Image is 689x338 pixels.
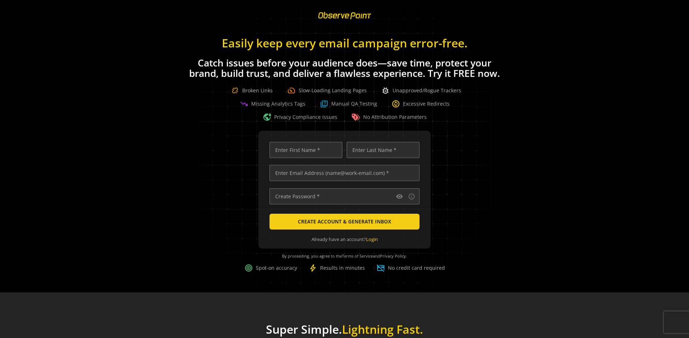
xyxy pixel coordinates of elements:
input: Enter First Name * [269,142,342,158]
div: Already have an account? [269,236,420,243]
div: Broken Links [228,83,273,98]
a: Login [366,236,378,242]
div: Unapproved/Rogue Trackers [381,86,461,95]
div: Slow-Loading Landing Pages [287,86,367,95]
button: CREATE ACCOUNT & GENERATE INBOX [269,214,420,230]
div: Manual QA Testing [320,99,377,108]
mat-icon: info_outline [408,193,415,200]
h1: Catch issues before your audience does—save time, protect your brand, build trust, and deliver a ... [187,58,502,79]
span: speed [287,86,296,95]
input: Enter Email Address (name@work-email.com) * [269,165,420,181]
span: bolt [309,264,317,272]
a: Terms of Service [342,253,373,259]
h1: Super Simple. [218,323,472,336]
span: credit_card_off [376,264,385,272]
span: trending_down [240,99,248,108]
div: Results in minutes [309,264,365,272]
span: change_circle [392,99,400,108]
img: Warning Tag [352,113,360,121]
input: Create Password * [269,188,420,204]
img: Broken Link [228,83,242,98]
span: vpn_lock [263,113,271,121]
div: Spot-on accuracy [244,264,297,272]
span: target [244,264,253,272]
div: Missing Analytics Tags [240,99,305,108]
span: bug_report [381,86,390,95]
a: Privacy Policy [380,253,406,259]
a: ObservePoint Homepage [314,17,376,23]
div: Excessive Redirects [392,99,450,108]
button: Password requirements [407,192,416,201]
div: No Attribution Parameters [352,113,427,121]
h1: Easily keep every email campaign error-free. [187,37,502,49]
div: Privacy Compliance Issues [263,113,337,121]
span: Lightning Fast. [342,321,423,337]
mat-icon: visibility [396,193,403,200]
div: No credit card required [376,264,445,272]
input: Enter Last Name * [347,142,420,158]
div: By proceeding, you agree to the and . [267,249,422,264]
span: CREATE ACCOUNT & GENERATE INBOX [298,215,391,228]
img: Question Boxed [320,99,328,108]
